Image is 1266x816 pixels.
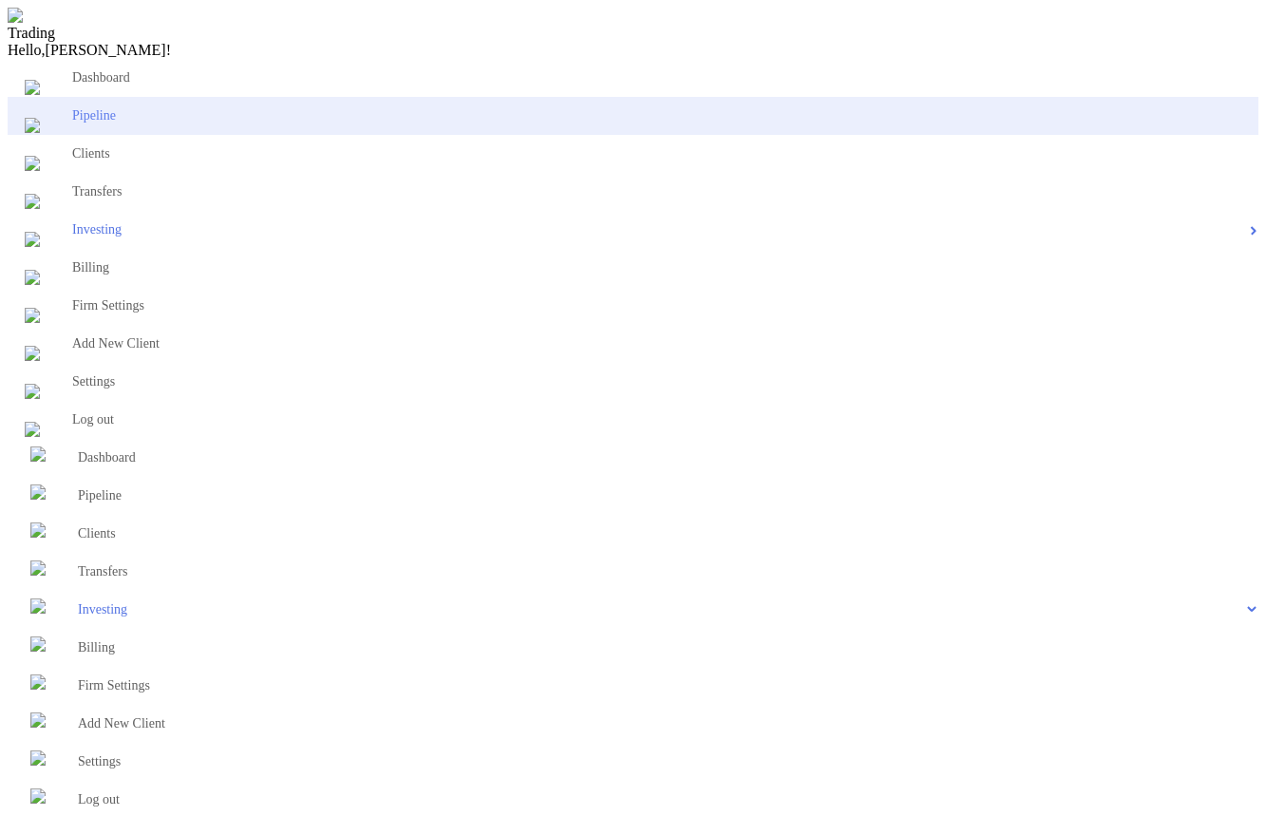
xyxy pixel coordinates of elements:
[30,712,53,735] img: add_new_client icon
[78,629,1241,667] span: Billing
[72,298,144,313] span: Firm Settings
[25,346,47,369] img: add_new_client icon
[25,384,47,407] img: settings icon
[78,743,1241,781] span: Settings
[72,184,122,199] span: Transfers
[30,674,53,697] img: firm-settings icon
[72,412,114,427] span: Log out
[25,156,47,179] img: clients icon
[25,80,47,103] img: dashboard icon
[72,108,116,123] span: Pipeline
[25,422,47,445] img: logout icon
[30,446,53,469] img: dashboard icon
[78,591,1232,629] span: Investing
[46,42,171,58] span: [PERSON_NAME]!
[30,598,53,621] img: investing icon
[25,194,47,217] img: transfers icon
[30,788,53,811] img: logout icon
[72,374,115,389] span: Settings
[30,522,53,545] img: clients icon
[25,308,47,331] img: firm-settings icon
[25,118,47,141] img: pipeline icon
[30,560,53,583] img: transfers icon
[25,232,47,255] img: investing icon
[72,70,130,85] span: Dashboard
[30,750,53,773] img: settings icon
[78,439,1241,477] span: Dashboard
[25,270,47,293] img: billing icon
[72,222,122,237] span: Investing
[72,146,110,161] span: Clients
[78,667,1241,705] span: Firm Settings
[30,484,53,507] img: pipeline icon
[72,336,160,351] span: Add New Client
[78,553,1241,591] span: Transfers
[72,260,109,275] span: Billing
[8,42,1258,59] div: Hello,
[30,636,53,659] img: billing icon
[78,515,1241,553] span: Clients
[8,8,83,25] img: Zoe Logo
[78,477,1241,515] span: Pipeline
[78,705,1241,743] span: Add New Client
[8,25,1258,42] div: Trading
